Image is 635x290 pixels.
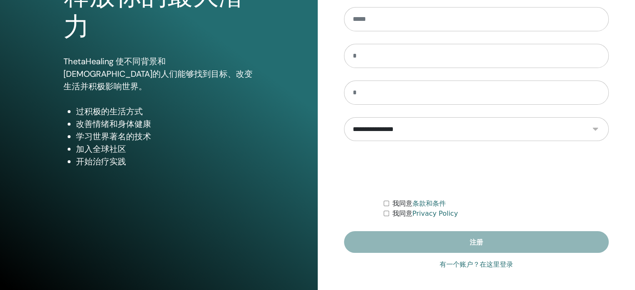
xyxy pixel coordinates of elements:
li: 开始治疗实践 [76,155,254,168]
p: ThetaHealing 使不同背景和[DEMOGRAPHIC_DATA]的人们能够找到目标、改变生活并积极影响世界。 [63,55,254,93]
a: Privacy Policy [412,209,458,217]
li: 改善情绪和身体健康 [76,118,254,130]
a: 有一个账户？在这里登录 [440,260,513,270]
label: 我同意 [392,209,458,219]
li: 学习世界著名的技术 [76,130,254,143]
li: 加入全球社区 [76,143,254,155]
li: 过积极的生活方式 [76,105,254,118]
label: 我同意 [392,199,446,209]
iframe: reCAPTCHA [413,154,540,186]
a: 条款和条件 [412,199,446,207]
